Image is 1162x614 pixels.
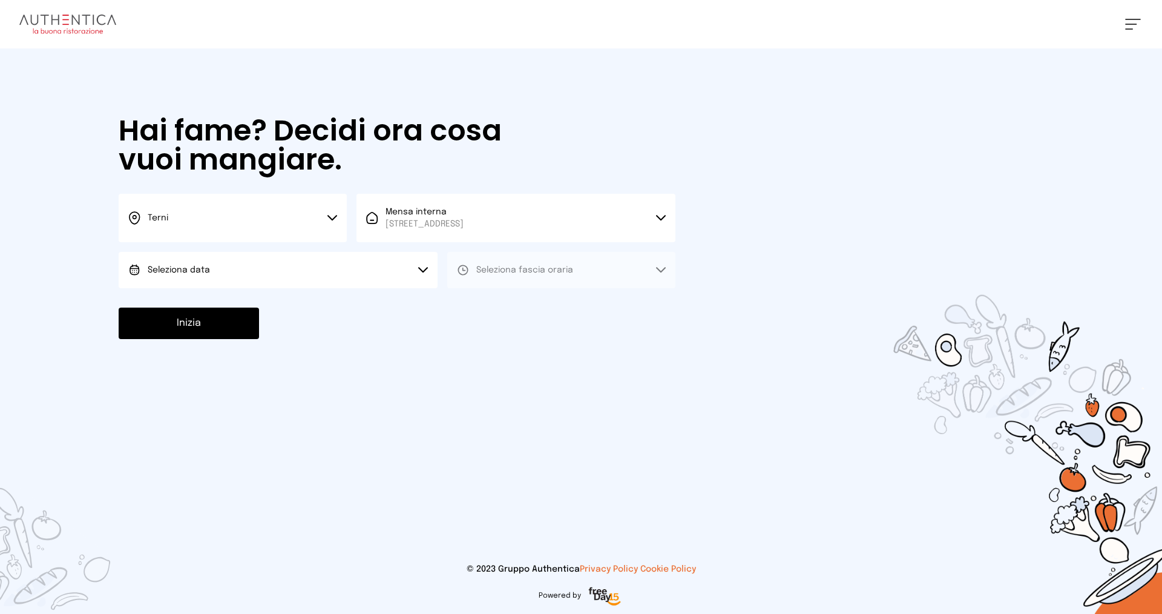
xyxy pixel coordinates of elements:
[476,266,573,274] span: Seleziona fascia oraria
[823,225,1162,614] img: sticker-selezione-mensa.70a28f7.png
[148,214,168,222] span: Terni
[119,116,536,174] h1: Hai fame? Decidi ora cosa vuoi mangiare.
[447,252,675,288] button: Seleziona fascia oraria
[640,565,696,573] a: Cookie Policy
[356,194,675,242] button: Mensa interna[STREET_ADDRESS]
[119,252,438,288] button: Seleziona data
[386,206,464,230] span: Mensa interna
[580,565,638,573] a: Privacy Policy
[539,591,581,601] span: Powered by
[19,15,116,34] img: logo.8f33a47.png
[19,563,1143,575] p: © 2023 Gruppo Authentica
[119,308,259,339] button: Inizia
[119,194,347,242] button: Terni
[148,266,210,274] span: Seleziona data
[386,218,464,230] span: [STREET_ADDRESS]
[586,585,624,609] img: logo-freeday.3e08031.png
